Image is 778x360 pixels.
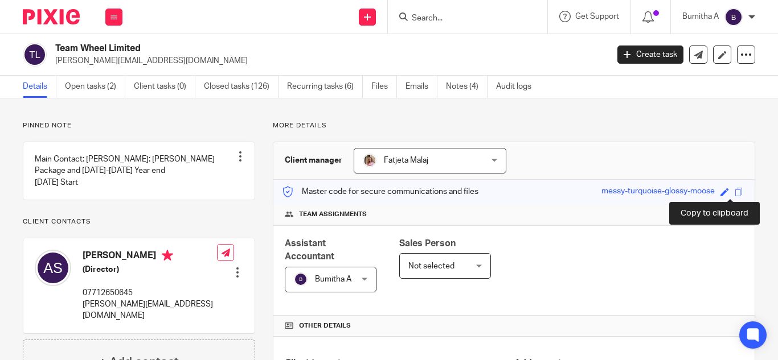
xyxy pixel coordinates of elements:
[273,121,755,130] p: More details
[23,76,56,98] a: Details
[204,76,279,98] a: Closed tasks (126)
[282,186,478,197] p: Master code for secure communications and files
[285,155,342,166] h3: Client manager
[23,9,80,24] img: Pixie
[294,272,308,286] img: svg%3E
[55,55,600,67] p: [PERSON_NAME][EMAIL_ADDRESS][DOMAIN_NAME]
[285,239,334,261] span: Assistant Accountant
[65,76,125,98] a: Open tasks (2)
[83,264,217,275] h5: (Director)
[162,250,173,261] i: Primary
[682,11,719,22] p: Bumitha A
[23,43,47,67] img: svg%3E
[408,262,454,270] span: Not selected
[399,239,456,248] span: Sales Person
[371,76,397,98] a: Files
[411,14,513,24] input: Search
[363,154,376,167] img: MicrosoftTeams-image%20(5).png
[575,13,619,20] span: Get Support
[134,76,195,98] a: Client tasks (0)
[23,121,255,130] p: Pinned note
[406,76,437,98] a: Emails
[299,321,351,330] span: Other details
[496,76,540,98] a: Audit logs
[384,156,428,164] span: Fatjeta Malaj
[601,185,715,198] div: messy-turquoise-glossy-moose
[287,76,363,98] a: Recurring tasks (6)
[446,76,488,98] a: Notes (4)
[83,250,217,264] h4: [PERSON_NAME]
[35,250,71,286] img: svg%3E
[83,299,217,322] p: [PERSON_NAME][EMAIL_ADDRESS][DOMAIN_NAME]
[315,275,351,283] span: Bumitha A
[299,210,367,219] span: Team assignments
[23,217,255,226] p: Client contacts
[724,8,743,26] img: svg%3E
[55,43,492,55] h2: Team Wheel Limited
[83,287,217,299] p: 07712650645
[617,45,683,64] a: Create task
